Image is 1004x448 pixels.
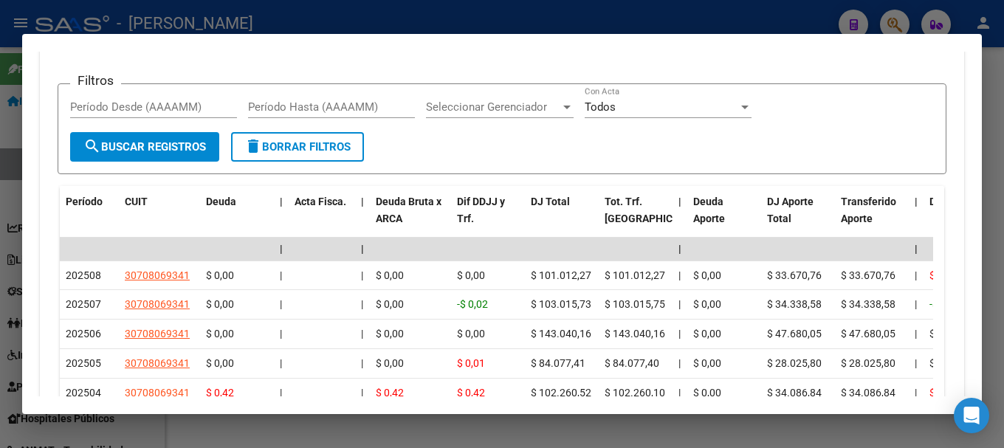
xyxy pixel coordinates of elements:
[605,269,665,281] span: $ 101.012,27
[929,357,957,369] span: $ 0,00
[761,186,835,251] datatable-header-cell: DJ Aporte Total
[244,140,351,154] span: Borrar Filtros
[457,357,485,369] span: $ 0,01
[457,196,505,224] span: Dif DDJJ y Trf.
[200,186,274,251] datatable-header-cell: Deuda
[678,196,681,207] span: |
[531,387,591,399] span: $ 102.260,52
[295,196,346,207] span: Acta Fisca.
[693,357,721,369] span: $ 0,00
[125,328,190,340] span: 30708069341
[361,387,363,399] span: |
[376,357,404,369] span: $ 0,00
[915,269,917,281] span: |
[457,269,485,281] span: $ 0,00
[915,357,917,369] span: |
[280,196,283,207] span: |
[678,387,681,399] span: |
[924,186,997,251] datatable-header-cell: Deuda Contr.
[915,387,917,399] span: |
[370,186,451,251] datatable-header-cell: Deuda Bruta x ARCA
[767,328,822,340] span: $ 47.680,05
[531,269,591,281] span: $ 101.012,27
[605,387,665,399] span: $ 102.260,10
[457,298,488,310] span: -$ 0,02
[841,298,895,310] span: $ 34.338,58
[767,357,822,369] span: $ 28.025,80
[678,269,681,281] span: |
[678,298,681,310] span: |
[767,387,822,399] span: $ 34.086,84
[66,328,101,340] span: 202506
[457,328,485,340] span: $ 0,00
[915,298,917,310] span: |
[66,298,101,310] span: 202507
[125,387,190,399] span: 30708069341
[605,196,705,224] span: Tot. Trf. [GEOGRAPHIC_DATA]
[125,196,148,207] span: CUIT
[915,196,918,207] span: |
[66,387,101,399] span: 202504
[841,196,896,224] span: Transferido Aporte
[361,269,363,281] span: |
[605,328,665,340] span: $ 143.040,16
[929,328,957,340] span: $ 0,00
[361,298,363,310] span: |
[206,269,234,281] span: $ 0,00
[206,387,234,399] span: $ 0,42
[361,328,363,340] span: |
[206,357,234,369] span: $ 0,00
[767,298,822,310] span: $ 34.338,58
[355,186,370,251] datatable-header-cell: |
[678,357,681,369] span: |
[376,298,404,310] span: $ 0,00
[70,132,219,162] button: Buscar Registros
[841,328,895,340] span: $ 47.680,05
[376,196,441,224] span: Deuda Bruta x ARCA
[280,269,282,281] span: |
[280,328,282,340] span: |
[531,196,570,207] span: DJ Total
[206,298,234,310] span: $ 0,00
[119,186,200,251] datatable-header-cell: CUIT
[915,243,918,255] span: |
[915,328,917,340] span: |
[451,186,525,251] datatable-header-cell: Dif DDJJ y Trf.
[83,137,101,155] mat-icon: search
[693,196,725,224] span: Deuda Aporte
[70,72,121,89] h3: Filtros
[767,196,814,224] span: DJ Aporte Total
[673,186,687,251] datatable-header-cell: |
[280,298,282,310] span: |
[206,328,234,340] span: $ 0,00
[531,298,591,310] span: $ 103.015,73
[361,243,364,255] span: |
[909,186,924,251] datatable-header-cell: |
[687,186,761,251] datatable-header-cell: Deuda Aporte
[678,328,681,340] span: |
[605,357,659,369] span: $ 84.077,40
[525,186,599,251] datatable-header-cell: DJ Total
[585,100,616,114] span: Todos
[835,186,909,251] datatable-header-cell: Transferido Aporte
[280,243,283,255] span: |
[376,269,404,281] span: $ 0,00
[693,269,721,281] span: $ 0,00
[206,196,236,207] span: Deuda
[954,398,989,433] div: Open Intercom Messenger
[125,269,190,281] span: 30708069341
[376,387,404,399] span: $ 0,42
[361,357,363,369] span: |
[929,196,990,207] span: Deuda Contr.
[841,387,895,399] span: $ 34.086,84
[66,357,101,369] span: 202505
[841,269,895,281] span: $ 33.670,76
[280,387,282,399] span: |
[693,387,721,399] span: $ 0,00
[66,269,101,281] span: 202508
[693,298,721,310] span: $ 0,00
[693,328,721,340] span: $ 0,00
[457,387,485,399] span: $ 0,42
[244,137,262,155] mat-icon: delete
[841,357,895,369] span: $ 28.025,80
